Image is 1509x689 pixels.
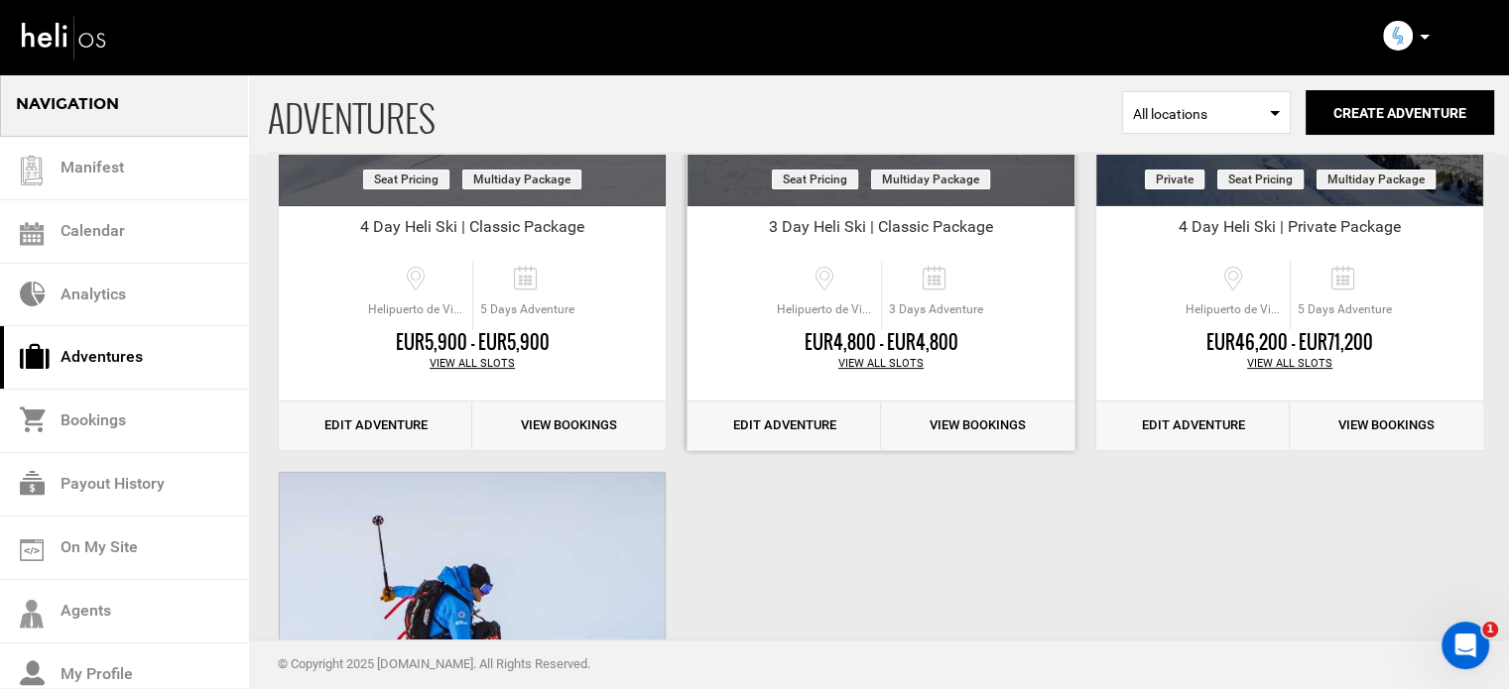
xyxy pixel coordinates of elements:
a: View Bookings [472,402,666,450]
div: EUR46,200 - EUR71,200 [1096,330,1483,356]
img: 6aa5a45bec9b9339596fdac0d3483a14.png [1383,21,1413,51]
span: 5 Days Adventure [473,301,581,318]
span: Multiday package [462,170,581,189]
span: Seat Pricing [363,170,449,189]
div: EUR5,900 - EUR5,900 [279,330,666,356]
img: agents-icon.svg [20,600,44,629]
span: Multiday package [871,170,990,189]
span: 1 [1482,622,1498,637]
a: View Bookings [881,402,1074,450]
div: 4 Day Heli Ski | Private Package [1096,216,1483,246]
span: Helipuerto de Vielha, 25539 [GEOGRAPHIC_DATA], [GEOGRAPHIC_DATA], [GEOGRAPHIC_DATA] [772,301,881,318]
iframe: Intercom live chat [1442,622,1489,669]
a: Edit Adventure [688,402,881,450]
span: Select box activate [1122,91,1291,134]
span: All locations [1133,104,1280,124]
div: View All Slots [688,356,1074,372]
span: Helipuerto de Vielha, 25539 [GEOGRAPHIC_DATA], [GEOGRAPHIC_DATA], [GEOGRAPHIC_DATA] [1181,301,1290,318]
span: 3 Days Adventure [882,301,990,318]
img: calendar.svg [20,222,44,246]
div: View All Slots [279,356,666,372]
span: 5 Days Adventure [1291,301,1399,318]
span: Helipuerto de Vielha, 25539 [GEOGRAPHIC_DATA], [GEOGRAPHIC_DATA], [GEOGRAPHIC_DATA] [363,301,472,318]
span: Multiday package [1317,170,1436,189]
img: on_my_site.svg [20,539,44,561]
div: View All Slots [1096,356,1483,372]
span: ADVENTURES [268,72,1122,153]
div: 4 Day Heli Ski | Classic Package [279,216,666,246]
img: heli-logo [20,11,109,63]
button: Create Adventure [1306,90,1494,135]
span: Seat Pricing [772,170,858,189]
a: Edit Adventure [279,402,472,450]
div: 3 Day Heli Ski | Classic Package [688,216,1074,246]
span: Seat Pricing [1217,170,1304,189]
img: guest-list.svg [17,156,47,185]
span: Private [1145,170,1204,189]
a: View Bookings [1290,402,1483,450]
a: Edit Adventure [1096,402,1290,450]
div: EUR4,800 - EUR4,800 [688,330,1074,356]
